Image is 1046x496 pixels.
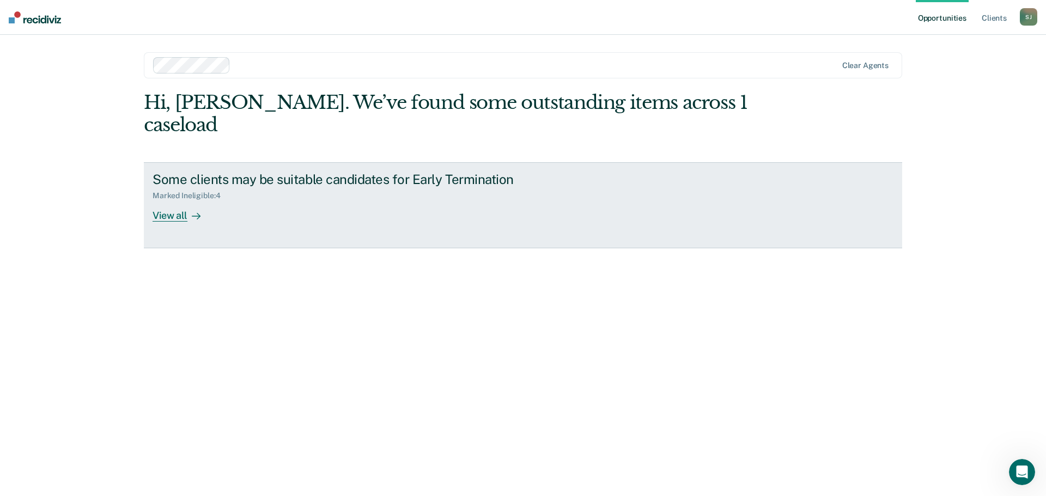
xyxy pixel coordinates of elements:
img: Recidiviz [9,11,61,23]
div: Marked Ineligible : 4 [153,191,229,200]
a: Some clients may be suitable candidates for Early TerminationMarked Ineligible:4View all [144,162,902,248]
div: Clear agents [842,61,889,70]
iframe: Intercom live chat [1009,459,1035,485]
button: SJ [1020,8,1037,26]
div: Some clients may be suitable candidates for Early Termination [153,172,535,187]
div: Hi, [PERSON_NAME]. We’ve found some outstanding items across 1 caseload [144,91,751,136]
div: View all [153,200,214,222]
div: S J [1020,8,1037,26]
